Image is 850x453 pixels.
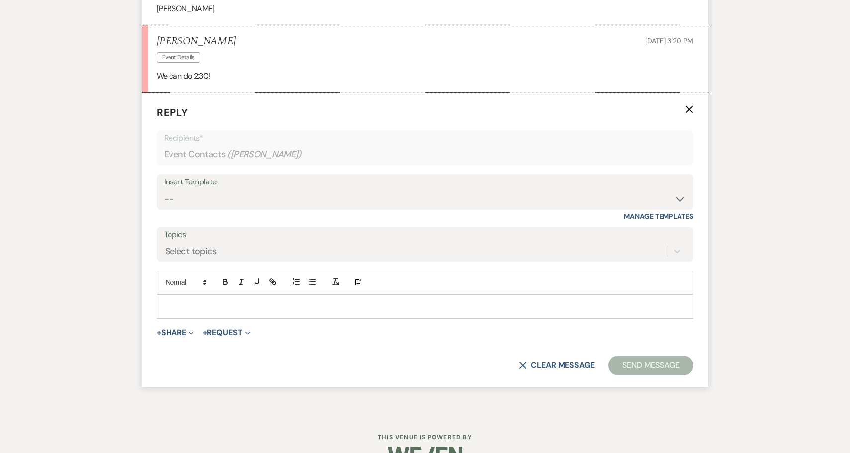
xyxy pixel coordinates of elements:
button: Clear message [519,362,595,369]
span: + [203,329,207,337]
h5: [PERSON_NAME] [157,35,236,48]
a: Manage Templates [624,212,693,221]
span: Reply [157,106,188,119]
span: + [157,329,161,337]
p: We can do 2:30! [157,70,693,83]
p: [PERSON_NAME] [157,2,693,15]
button: Send Message [608,356,693,375]
button: Request [203,329,250,337]
span: Event Details [157,52,200,63]
label: Topics [164,228,686,242]
p: Recipients* [164,132,686,145]
div: Select topics [165,245,217,258]
div: Event Contacts [164,145,686,164]
button: Share [157,329,194,337]
span: [DATE] 3:20 PM [645,36,693,45]
span: ( [PERSON_NAME] ) [227,148,302,161]
div: Insert Template [164,175,686,189]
